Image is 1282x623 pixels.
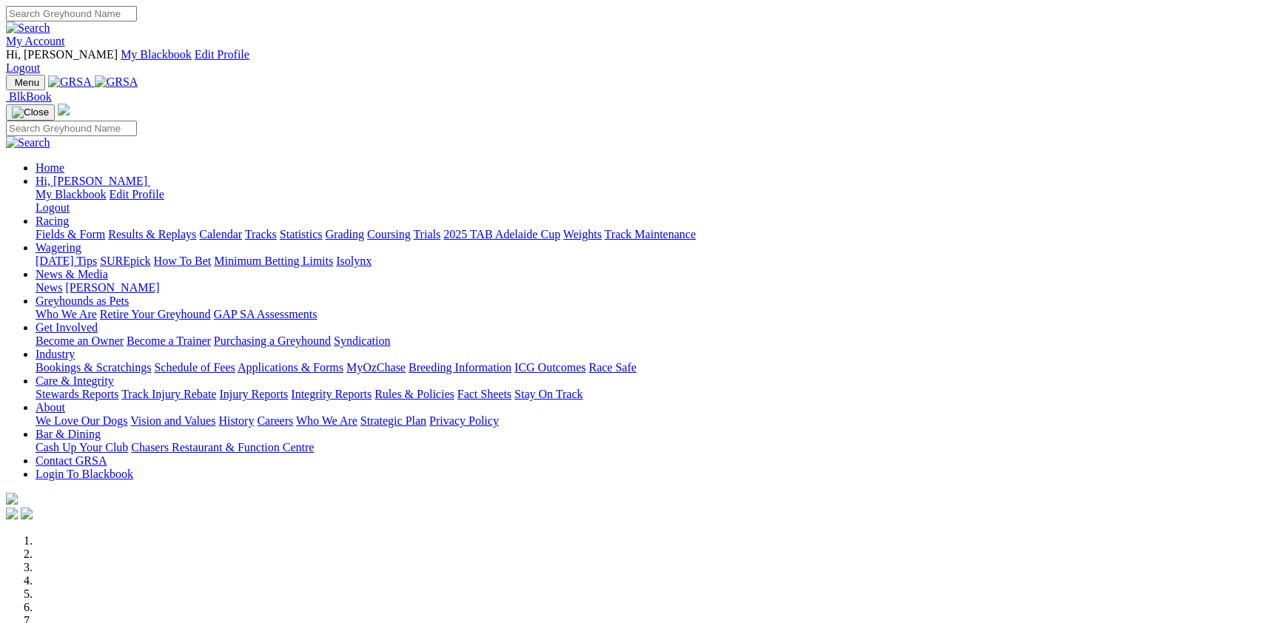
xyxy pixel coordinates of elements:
a: Who We Are [36,308,97,320]
a: Syndication [334,334,390,347]
img: Close [12,107,49,118]
a: Injury Reports [219,388,288,400]
div: Racing [36,228,1276,241]
a: History [218,414,254,427]
img: Search [6,21,50,35]
a: News [36,281,62,294]
div: News & Media [36,281,1276,294]
a: MyOzChase [346,361,406,374]
a: Calendar [199,228,242,240]
a: Schedule of Fees [154,361,235,374]
a: Track Injury Rebate [121,388,216,400]
a: [DATE] Tips [36,255,97,267]
div: Hi, [PERSON_NAME] [36,188,1276,215]
a: Breeding Information [409,361,511,374]
a: My Blackbook [36,188,107,201]
a: Edit Profile [110,188,164,201]
a: Hi, [PERSON_NAME] [36,175,150,187]
img: Search [6,136,50,149]
a: Track Maintenance [605,228,696,240]
div: Greyhounds as Pets [36,308,1276,321]
a: Purchasing a Greyhound [214,334,331,347]
a: We Love Our Dogs [36,414,127,427]
span: Hi, [PERSON_NAME] [6,48,118,61]
a: Become a Trainer [127,334,211,347]
img: facebook.svg [6,508,18,519]
a: SUREpick [100,255,150,267]
a: Privacy Policy [429,414,499,427]
a: Tracks [245,228,277,240]
img: twitter.svg [21,508,33,519]
a: Wagering [36,241,81,254]
span: Menu [15,77,39,88]
span: BlkBook [9,90,52,103]
a: Logout [36,201,70,214]
a: Bar & Dining [36,428,101,440]
div: Care & Integrity [36,388,1276,401]
a: 2025 TAB Adelaide Cup [443,228,560,240]
div: Get Involved [36,334,1276,348]
button: Toggle navigation [6,104,55,121]
a: Get Involved [36,321,98,334]
a: Stay On Track [514,388,583,400]
a: Logout [6,61,40,74]
a: Minimum Betting Limits [214,255,333,267]
a: GAP SA Assessments [214,308,318,320]
a: Contact GRSA [36,454,107,467]
a: Fields & Form [36,228,105,240]
a: Race Safe [588,361,636,374]
a: Rules & Policies [375,388,454,400]
a: Login To Blackbook [36,468,133,480]
a: Vision and Values [130,414,215,427]
a: Care & Integrity [36,374,114,387]
button: Toggle navigation [6,75,45,90]
a: Grading [326,228,364,240]
a: Cash Up Your Club [36,441,128,454]
a: Who We Are [296,414,358,427]
a: Weights [563,228,602,240]
a: BlkBook [6,90,52,103]
input: Search [6,121,137,136]
a: About [36,401,65,414]
a: My Account [6,35,65,47]
a: Coursing [367,228,411,240]
img: GRSA [95,75,138,89]
a: Careers [257,414,293,427]
a: Home [36,161,64,174]
a: Stewards Reports [36,388,118,400]
a: Edit Profile [195,48,249,61]
div: Bar & Dining [36,441,1276,454]
a: Strategic Plan [360,414,426,427]
img: logo-grsa-white.png [6,493,18,505]
div: Industry [36,361,1276,374]
a: Industry [36,348,75,360]
a: My Blackbook [121,48,192,61]
div: My Account [6,48,1276,75]
span: Hi, [PERSON_NAME] [36,175,147,187]
a: Chasers Restaurant & Function Centre [131,441,314,454]
img: GRSA [48,75,92,89]
a: Isolynx [336,255,372,267]
a: Greyhounds as Pets [36,294,129,307]
a: Fact Sheets [457,388,511,400]
div: About [36,414,1276,428]
a: ICG Outcomes [514,361,585,374]
div: Wagering [36,255,1276,268]
a: Retire Your Greyhound [100,308,211,320]
a: [PERSON_NAME] [65,281,159,294]
a: Integrity Reports [291,388,372,400]
a: How To Bet [154,255,212,267]
a: Statistics [280,228,323,240]
a: Bookings & Scratchings [36,361,151,374]
img: logo-grsa-white.png [58,104,70,115]
a: Results & Replays [108,228,196,240]
a: Applications & Forms [238,361,343,374]
a: News & Media [36,268,108,280]
a: Trials [413,228,440,240]
input: Search [6,6,137,21]
a: Racing [36,215,69,227]
a: Become an Owner [36,334,124,347]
